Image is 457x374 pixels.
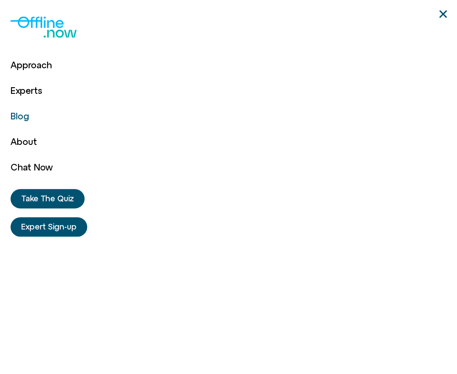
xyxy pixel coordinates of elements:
button: Expand Header Button [2,2,174,21]
img: N5FCcHC.png [8,4,22,19]
p: Good to see you. Phone focus time. Which moment [DATE] grabs your phone the most? Choose one: 1) ... [25,94,157,137]
svg: Voice Input Button [151,281,165,295]
a: Chat Now [11,155,53,180]
span: Take The Quiz [21,194,74,203]
p: Makes sense — you want clarity. When do you reach for your phone most [DATE]? Choose one: 1) Morn... [25,152,157,204]
nav: Menu [11,52,53,180]
a: Experts [11,78,53,104]
p: [DATE] [77,72,100,83]
img: N5FCcHC.png [2,196,15,208]
h1: [DOMAIN_NAME] [55,22,122,34]
a: Take The Quiz [11,189,85,208]
img: N5FCcHC.png [2,128,15,140]
h2: [DOMAIN_NAME] [26,6,135,17]
p: Looks like you stepped away—no worries. Message me when you're ready. What feels like a good next... [25,219,157,262]
a: About [11,129,53,155]
svg: Restart Conversation Button [139,4,154,19]
textarea: Message Input [15,284,136,293]
a: Approach [11,52,53,78]
a: Blog [11,104,53,129]
a: Close [438,9,448,19]
svg: Close Chatbot Button [154,4,169,19]
span: Expert Sign-up [21,222,77,231]
img: N5FCcHC.png [2,253,15,265]
a: Expert Sign-up [11,217,87,237]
